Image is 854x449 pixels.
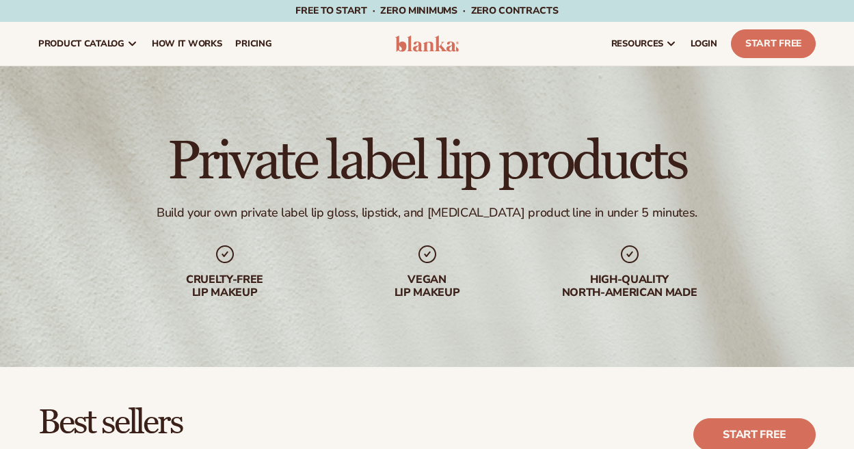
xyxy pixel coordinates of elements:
[611,38,663,49] span: resources
[235,38,271,49] span: pricing
[691,38,717,49] span: LOGIN
[395,36,459,52] img: logo
[38,405,570,441] h2: Best sellers
[340,273,515,299] div: Vegan lip makeup
[228,22,278,66] a: pricing
[542,273,717,299] div: High-quality North-american made
[152,38,222,49] span: How It Works
[157,205,697,221] div: Build your own private label lip gloss, lipstick, and [MEDICAL_DATA] product line in under 5 minu...
[145,22,229,66] a: How It Works
[31,22,145,66] a: product catalog
[38,38,124,49] span: product catalog
[295,4,558,17] span: Free to start · ZERO minimums · ZERO contracts
[137,273,312,299] div: Cruelty-free lip makeup
[684,22,724,66] a: LOGIN
[168,134,686,189] h1: Private label lip products
[731,29,816,58] a: Start Free
[604,22,684,66] a: resources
